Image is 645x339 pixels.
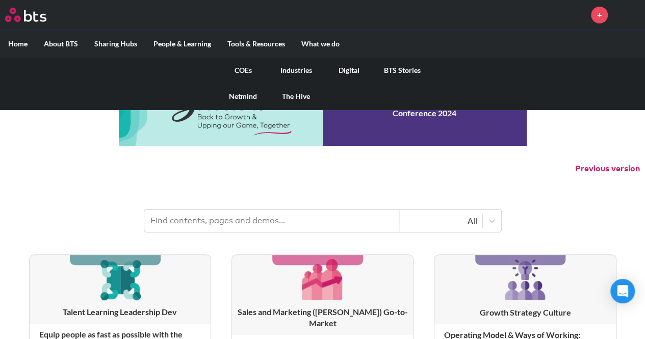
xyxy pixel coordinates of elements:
[232,306,413,329] h3: Sales and Marketing ([PERSON_NAME]) Go-to-Market
[96,255,144,303] img: [object Object]
[501,255,550,304] img: [object Object]
[219,31,293,57] label: Tools & Resources
[36,31,86,57] label: About BTS
[293,31,348,57] label: What we do
[404,215,477,226] div: All
[5,8,46,22] img: BTS Logo
[144,210,399,232] input: Find contents, pages and demos...
[610,279,635,303] div: Open Intercom Messenger
[615,3,640,27] a: Profile
[5,8,65,22] a: Go home
[575,163,640,174] button: Previous version
[591,7,608,23] a: +
[86,31,145,57] label: Sharing Hubs
[434,307,615,318] h3: Growth Strategy Culture
[145,31,219,57] label: People & Learning
[298,255,347,303] img: [object Object]
[30,306,211,318] h3: Talent Learning Leadership Dev
[615,3,640,27] img: Nicole Gams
